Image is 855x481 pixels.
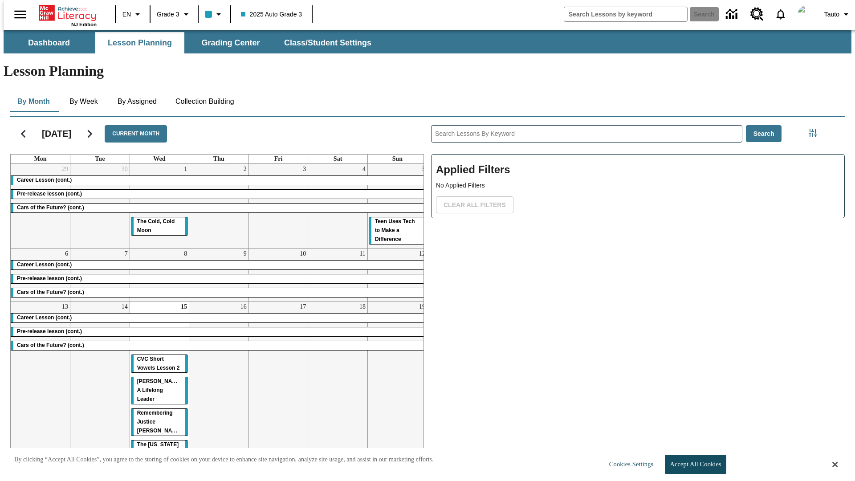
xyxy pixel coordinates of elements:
td: October 12, 2025 [367,248,427,301]
div: Career Lesson (cont.) [11,314,427,322]
a: Wednesday [151,155,167,163]
a: Saturday [332,155,344,163]
a: October 17, 2025 [298,302,308,312]
button: By Assigned [110,91,164,112]
h1: Lesson Planning [4,63,851,79]
button: Filters Side menu [804,124,822,142]
button: Close [832,461,838,469]
button: Cookies Settings [601,455,657,473]
a: September 30, 2025 [120,164,130,175]
input: search field [564,7,687,21]
td: October 10, 2025 [248,248,308,301]
a: Thursday [212,155,226,163]
div: Pre-release lesson (cont.) [11,274,427,283]
button: Open side menu [7,1,33,28]
span: Dianne Feinstein: A Lifelong Leader [137,378,184,402]
a: October 14, 2025 [120,302,130,312]
td: October 1, 2025 [130,164,189,248]
a: Resource Center, Will open in new tab [745,2,769,26]
a: October 11, 2025 [358,249,367,259]
span: Pre-release lesson (cont.) [17,275,82,281]
span: NJ Edition [71,22,97,27]
td: October 4, 2025 [308,164,368,248]
h2: Applied Filters [436,159,840,181]
span: Lesson Planning [108,38,172,48]
span: EN [122,10,131,19]
a: October 12, 2025 [417,249,427,259]
a: Sunday [391,155,404,163]
a: October 16, 2025 [239,302,248,312]
span: The Missouri Gets a Makeover [137,441,179,457]
a: October 7, 2025 [123,249,130,259]
p: By clicking “Accept All Cookies”, you agree to the storing of cookies on your device to enhance s... [14,455,434,464]
button: Next [78,122,101,145]
a: October 5, 2025 [420,164,427,175]
td: October 16, 2025 [189,301,249,462]
span: Career Lesson (cont.) [17,314,72,321]
a: October 10, 2025 [298,249,308,259]
span: Teen Uses Tech to Make a Difference [375,218,415,242]
span: Pre-release lesson (cont.) [17,191,82,197]
div: Teen Uses Tech to Make a Difference [369,217,426,244]
div: CVC Short Vowels Lesson 2 [131,355,188,373]
td: October 11, 2025 [308,248,368,301]
div: The Cold, Cold Moon [131,217,188,235]
a: Notifications [769,3,792,26]
span: Cars of the Future? (cont.) [17,342,84,348]
div: Pre-release lesson (cont.) [11,190,427,199]
div: Search [424,114,845,463]
div: Cars of the Future? (cont.) [11,288,427,297]
a: October 4, 2025 [361,164,367,175]
span: 2025 Auto Grade 3 [241,10,302,19]
button: By Month [10,91,57,112]
td: October 5, 2025 [367,164,427,248]
td: October 3, 2025 [248,164,308,248]
td: October 14, 2025 [70,301,130,462]
span: Dashboard [28,38,70,48]
td: October 15, 2025 [130,301,189,462]
div: Applied Filters [431,154,845,218]
td: October 18, 2025 [308,301,368,462]
span: Tauto [824,10,839,19]
a: October 18, 2025 [358,302,367,312]
td: October 9, 2025 [189,248,249,301]
button: Dashboard [4,32,94,53]
a: Tuesday [93,155,106,163]
td: October 7, 2025 [70,248,130,301]
button: Language: EN, Select a language [118,6,147,22]
a: October 2, 2025 [242,164,248,175]
a: October 13, 2025 [60,302,70,312]
div: SubNavbar [4,32,379,53]
h2: [DATE] [42,128,71,139]
button: Lesson Planning [95,32,184,53]
button: Select a new avatar [792,3,821,26]
button: Grade: Grade 3, Select a grade [153,6,195,22]
a: Friday [273,155,285,163]
button: By Week [61,91,106,112]
span: Class/Student Settings [284,38,371,48]
div: The Missouri Gets a Makeover [131,440,188,458]
span: Pre-release lesson (cont.) [17,328,82,334]
div: Cars of the Future? (cont.) [11,204,427,212]
span: Cars of the Future? (cont.) [17,204,84,211]
button: Class color is light blue. Change class color [201,6,228,22]
button: Class/Student Settings [277,32,379,53]
a: Monday [33,155,49,163]
div: Career Lesson (cont.) [11,176,427,185]
span: Grade 3 [157,10,179,19]
a: October 8, 2025 [182,249,189,259]
p: No Applied Filters [436,181,840,190]
a: September 29, 2025 [60,164,70,175]
td: September 30, 2025 [70,164,130,248]
a: October 9, 2025 [242,249,248,259]
td: September 29, 2025 [11,164,70,248]
span: The Cold, Cold Moon [137,218,175,233]
td: October 8, 2025 [130,248,189,301]
td: October 19, 2025 [367,301,427,462]
a: October 15, 2025 [179,302,189,312]
button: Profile/Settings [821,6,855,22]
span: Career Lesson (cont.) [17,177,72,183]
div: Pre-release lesson (cont.) [11,327,427,336]
div: Cars of the Future? (cont.) [11,341,427,350]
span: Cars of the Future? (cont.) [17,289,84,295]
